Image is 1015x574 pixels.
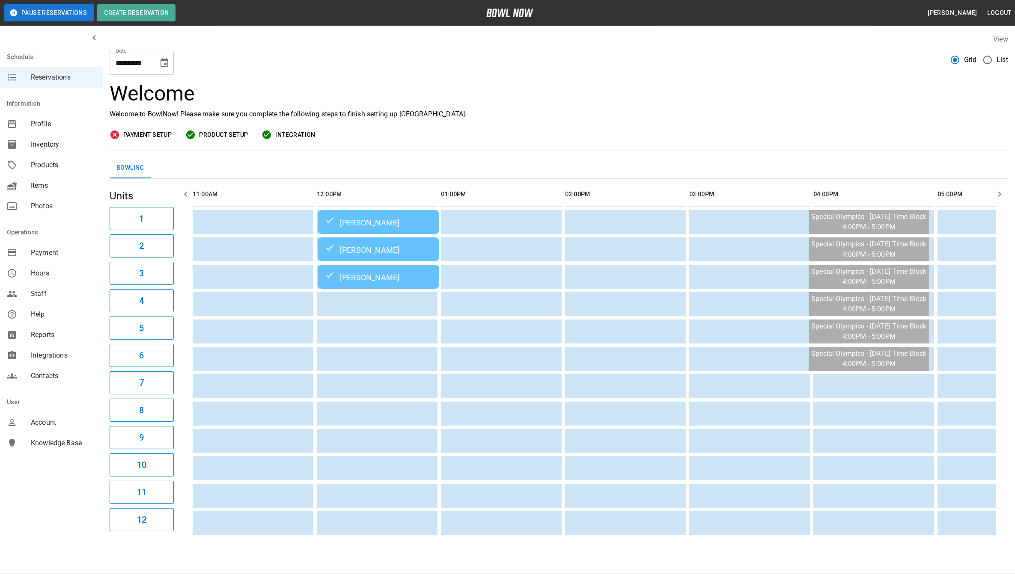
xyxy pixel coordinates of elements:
button: 1 [110,207,174,230]
button: 5 [110,317,174,340]
h6: 1 [139,212,144,225]
button: 4 [110,289,174,312]
span: Integration [275,130,315,140]
span: Hours [31,268,96,278]
h6: 3 [139,266,144,280]
h6: 5 [139,321,144,335]
h6: 12 [137,513,146,527]
span: Grid [964,55,977,65]
button: 11 [110,481,174,504]
span: Knowledge Base [31,438,96,448]
th: 11:00AM [193,182,313,207]
h6: 2 [139,239,144,253]
button: Create Reservation [97,4,176,21]
th: 12:00PM [317,182,438,207]
button: 9 [110,426,174,449]
button: 12 [110,508,174,531]
div: [PERSON_NAME] [324,217,432,227]
p: Welcome to BowlNow! Please make sure you complete the following steps to finish setting up [GEOGR... [110,109,1008,119]
div: [PERSON_NAME] [324,244,432,254]
h3: Welcome [110,82,1008,106]
button: Logout [984,5,1015,21]
button: [PERSON_NAME] [924,5,980,21]
span: Account [31,417,96,428]
label: View [993,35,1008,43]
span: Photos [31,201,96,211]
button: 8 [110,399,174,422]
h6: 7 [139,376,144,390]
span: Items [31,180,96,191]
th: 01:00PM [441,182,562,207]
button: 2 [110,234,174,257]
button: 10 [110,453,174,476]
div: inventory tabs [110,158,1008,178]
th: 03:00PM [689,182,810,207]
div: [PERSON_NAME] [324,272,432,282]
h5: Units [110,189,174,203]
span: Profile [31,119,96,129]
h6: 10 [137,458,146,472]
button: Bowling [110,158,151,178]
span: Payment [31,248,96,258]
span: Staff [31,289,96,299]
h6: 4 [139,294,144,308]
span: Reports [31,330,96,340]
img: logo [486,9,533,17]
h6: 11 [137,485,146,499]
span: Products [31,160,96,170]
th: 02:00PM [565,182,686,207]
span: Contacts [31,371,96,381]
h6: 6 [139,349,144,362]
button: 7 [110,371,174,394]
span: Help [31,309,96,320]
span: List [997,55,1008,65]
button: 3 [110,262,174,285]
button: Choose date, selected date is Sep 21, 2025 [156,54,173,71]
h6: 8 [139,403,144,417]
span: Product Setup [199,130,248,140]
span: Inventory [31,139,96,150]
span: Reservations [31,72,96,83]
span: Integrations [31,350,96,361]
span: Payment Setup [123,130,172,140]
button: 6 [110,344,174,367]
button: Pause Reservations [4,4,94,21]
h6: 9 [139,431,144,444]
